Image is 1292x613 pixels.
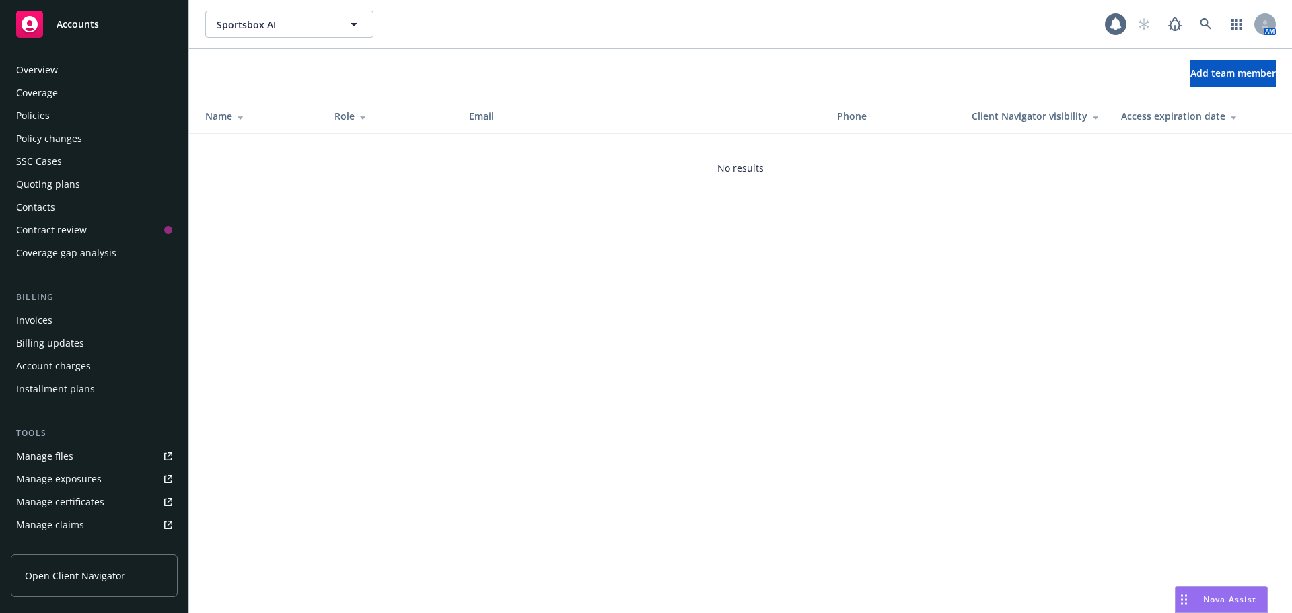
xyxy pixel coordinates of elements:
[16,378,95,400] div: Installment plans
[16,219,87,241] div: Contract review
[205,11,373,38] button: Sportsbox AI
[469,109,816,123] div: Email
[972,109,1100,123] div: Client Navigator visibility
[1161,11,1188,38] a: Report a Bug
[16,332,84,354] div: Billing updates
[11,5,178,43] a: Accounts
[11,445,178,467] a: Manage files
[25,569,125,583] span: Open Client Navigator
[11,514,178,536] a: Manage claims
[57,19,99,30] span: Accounts
[11,537,178,558] a: Manage BORs
[11,242,178,264] a: Coverage gap analysis
[217,17,333,32] span: Sportsbox AI
[16,196,55,218] div: Contacts
[16,59,58,81] div: Overview
[1175,586,1268,613] button: Nova Assist
[11,174,178,195] a: Quoting plans
[11,332,178,354] a: Billing updates
[11,105,178,127] a: Policies
[16,445,73,467] div: Manage files
[11,378,178,400] a: Installment plans
[11,128,178,149] a: Policy changes
[717,161,764,175] span: No results
[11,219,178,241] a: Contract review
[11,291,178,304] div: Billing
[837,109,950,123] div: Phone
[1223,11,1250,38] a: Switch app
[16,82,58,104] div: Coverage
[11,355,178,377] a: Account charges
[16,242,116,264] div: Coverage gap analysis
[11,59,178,81] a: Overview
[1190,60,1276,87] button: Add team member
[16,514,84,536] div: Manage claims
[11,151,178,172] a: SSC Cases
[1121,109,1248,123] div: Access expiration date
[16,491,104,513] div: Manage certificates
[16,355,91,377] div: Account charges
[11,491,178,513] a: Manage certificates
[1130,11,1157,38] a: Start snowing
[11,468,178,490] a: Manage exposures
[1203,593,1256,605] span: Nova Assist
[16,310,52,331] div: Invoices
[16,537,79,558] div: Manage BORs
[334,109,447,123] div: Role
[16,105,50,127] div: Policies
[11,310,178,331] a: Invoices
[1176,587,1192,612] div: Drag to move
[1190,67,1276,79] span: Add team member
[16,468,102,490] div: Manage exposures
[11,427,178,440] div: Tools
[16,151,62,172] div: SSC Cases
[205,109,313,123] div: Name
[11,196,178,218] a: Contacts
[1192,11,1219,38] a: Search
[16,174,80,195] div: Quoting plans
[11,82,178,104] a: Coverage
[16,128,82,149] div: Policy changes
